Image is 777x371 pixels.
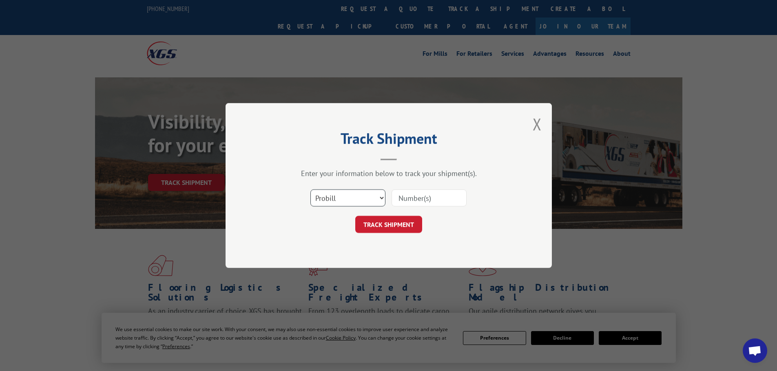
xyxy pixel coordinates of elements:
[266,169,511,178] div: Enter your information below to track your shipment(s).
[392,189,467,206] input: Number(s)
[266,133,511,148] h2: Track Shipment
[355,216,422,233] button: TRACK SHIPMENT
[743,338,767,363] a: Open chat
[533,113,542,135] button: Close modal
